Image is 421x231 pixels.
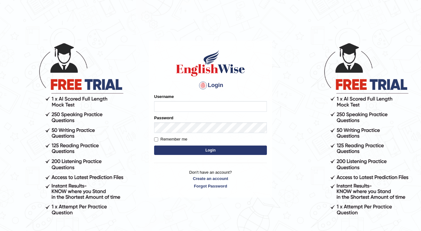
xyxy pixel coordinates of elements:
p: Don't have an account? [154,169,267,189]
a: Forgot Password [154,183,267,189]
a: Create an account [154,176,267,182]
h4: Login [154,80,267,90]
label: Username [154,94,174,100]
button: Login [154,146,267,155]
label: Password [154,115,173,121]
img: Logo of English Wise sign in for intelligent practice with AI [175,49,246,77]
label: Remember me [154,136,187,142]
input: Remember me [154,137,158,141]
